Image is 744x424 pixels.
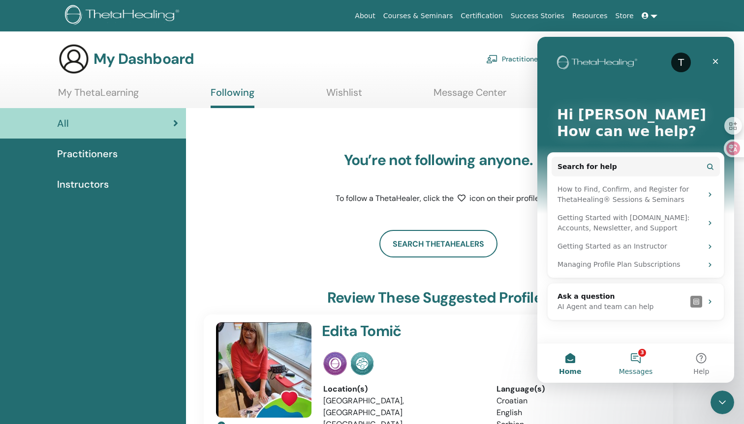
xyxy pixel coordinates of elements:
a: Certification [457,7,506,25]
li: Croatian [496,395,655,407]
img: logo.png [65,5,183,27]
img: default.jpg [216,322,311,418]
img: generic-user-icon.jpg [58,43,90,75]
a: Store [612,7,638,25]
img: chalkboard-teacher.svg [486,55,498,63]
span: Instructors [57,177,109,192]
li: [GEOGRAPHIC_DATA], [GEOGRAPHIC_DATA] [323,395,482,419]
span: All [57,116,69,131]
h4: Edita Tomič [322,322,599,340]
div: Language(s) [496,383,655,395]
a: Resources [568,7,612,25]
span: Practitioners [57,146,118,161]
h3: You’re not following anyone. [315,151,561,169]
a: Success Stories [507,7,568,25]
a: Courses & Seminars [379,7,457,25]
li: English [496,407,655,419]
a: Following [211,86,254,108]
a: Wishlist [326,86,362,106]
a: Practitioner Dashboard [486,48,578,70]
iframe: Intercom live chat [537,37,734,383]
a: My ThetaLearning [58,86,139,106]
a: Search ThetaHealers [379,230,497,257]
div: Location(s) [323,383,482,395]
a: About [351,7,379,25]
a: Message Center [434,86,506,106]
h3: My Dashboard [93,50,194,68]
h3: Review these suggested profiles [327,289,550,307]
iframe: Intercom live chat [711,391,734,414]
p: To follow a ThetaHealer, click the icon on their profile! [315,193,561,204]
